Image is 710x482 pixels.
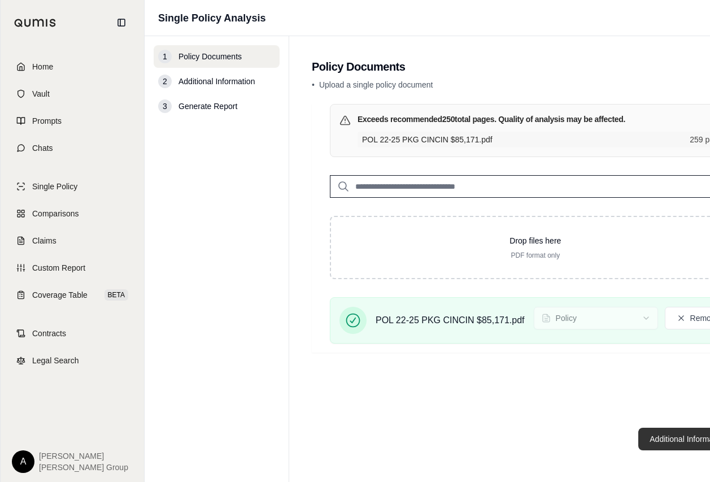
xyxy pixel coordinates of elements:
span: Vault [32,88,50,99]
a: Home [7,54,137,79]
span: Single Policy [32,181,77,192]
span: Home [32,61,53,72]
a: Vault [7,81,137,106]
span: Chats [32,142,53,154]
span: Policy Documents [178,51,242,62]
span: Additional Information [178,76,255,87]
span: Comparisons [32,208,79,219]
a: Chats [7,136,137,160]
span: Claims [32,235,56,246]
a: Coverage TableBETA [7,283,137,307]
span: Generate Report [178,101,237,112]
span: POL 22-25 PKG CINCIN $85,171.pdf [362,134,683,145]
h3: Exceeds recommended 250 total pages. Quality of analysis may be affected. [358,114,625,125]
span: Custom Report [32,262,85,273]
button: Collapse sidebar [112,14,130,32]
a: Contracts [7,321,137,346]
a: Single Policy [7,174,137,199]
a: Comparisons [7,201,137,226]
div: A [12,450,34,473]
a: Claims [7,228,137,253]
span: Legal Search [32,355,79,366]
div: 3 [158,99,172,113]
span: [PERSON_NAME] Group [39,462,128,473]
span: POL 22-25 PKG CINCIN $85,171.pdf [376,314,525,327]
a: Custom Report [7,255,137,280]
span: Upload a single policy document [319,80,433,89]
span: Prompts [32,115,62,127]
span: [PERSON_NAME] [39,450,128,462]
img: Qumis Logo [14,19,56,27]
div: 2 [158,75,172,88]
a: Legal Search [7,348,137,373]
a: Prompts [7,108,137,133]
h1: Single Policy Analysis [158,10,265,26]
span: Contracts [32,328,66,339]
span: • [312,80,315,89]
span: BETA [104,289,128,301]
div: 1 [158,50,172,63]
span: Coverage Table [32,289,88,301]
